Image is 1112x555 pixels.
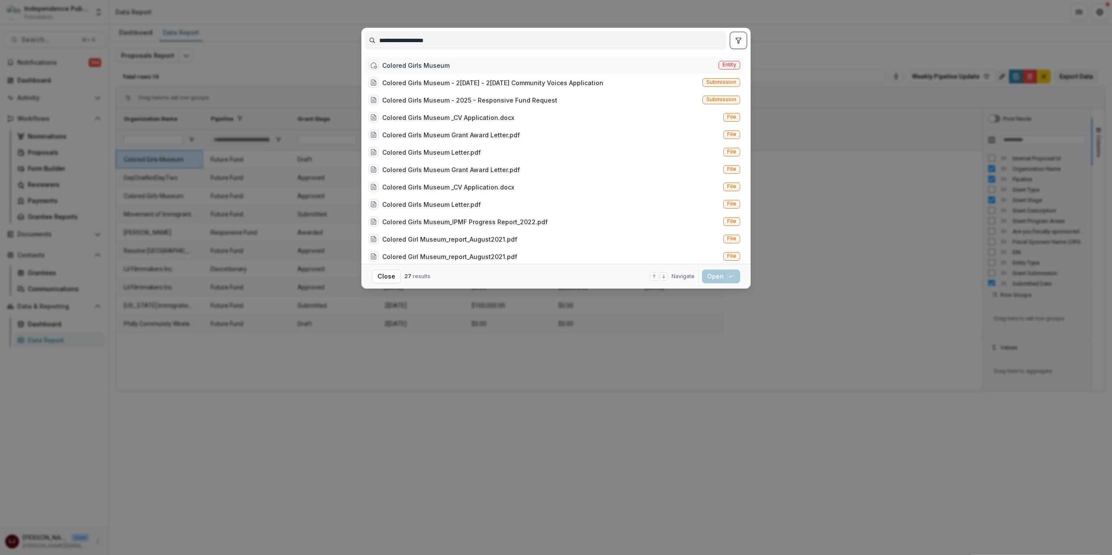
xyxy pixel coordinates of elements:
div: Colored Girls Museum Letter.pdf [382,200,481,209]
span: File [727,131,736,137]
div: Colored Girls Museum Grant Award Letter.pdf [382,165,520,174]
span: Submission [706,96,736,103]
button: toggle filters [730,32,747,49]
div: Colored Girls Museum Grant Award Letter.pdf [382,130,520,140]
div: Colored Girls Museum Letter.pdf [382,148,481,157]
div: Colored Girl Museum_report_August2021.pdf [382,252,517,261]
div: Colored Girls Museum - 2025 - Responsive Fund Request [382,96,557,105]
span: File [727,114,736,120]
div: Colored Girl Museum_report_August2021.pdf [382,235,517,244]
div: Colored Girls Museum - 2[DATE] - 2[DATE] Community Voices Application [382,78,603,87]
div: Colored Girls Museum [382,61,450,70]
span: File [727,253,736,259]
span: File [727,149,736,155]
div: Colored Girls Museum _CV Application.docx [382,183,514,192]
span: Navigate [672,273,695,280]
span: Entity [722,62,736,68]
span: results [413,273,430,279]
span: File [727,183,736,189]
span: File [727,201,736,207]
button: Open [702,269,740,283]
div: Colored Girls Museum_IPMF Progress Report_2022.pdf [382,217,548,226]
span: 27 [404,273,411,279]
span: File [727,236,736,242]
span: Submission [706,79,736,85]
span: File [727,218,736,224]
span: File [727,166,736,172]
button: Close [372,269,401,283]
div: Colored Girls Museum _CV Application.docx [382,113,514,122]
